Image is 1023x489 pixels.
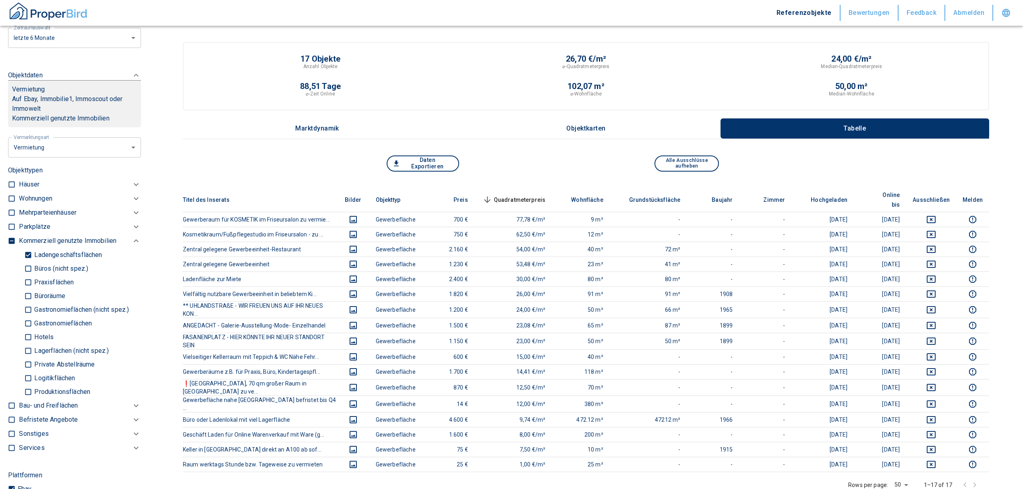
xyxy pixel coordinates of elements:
td: 12,50 €/m² [474,379,552,396]
button: deselect this listing [913,305,950,315]
p: Objektkarten [566,125,606,132]
p: Marktdynamik [295,125,339,132]
th: Raum werktags Stunde bzw. Tageweise zu vermieten [183,457,337,472]
td: 50 m² [552,301,610,318]
td: 4.600 € [422,412,474,427]
td: - [687,227,739,242]
td: 50 m² [552,333,610,349]
td: - [687,427,739,442]
p: 102,07 m² [567,82,605,90]
td: [DATE] [854,349,906,364]
button: images [344,430,363,439]
button: deselect this listing [913,244,950,254]
td: [DATE] [791,412,854,427]
td: - [739,212,791,227]
td: - [739,379,791,396]
button: deselect this listing [913,230,950,239]
td: 77,78 €/m² [474,212,552,227]
td: [DATE] [791,379,854,396]
td: 40 m² [552,349,610,364]
p: Mehrparteienhäuser [19,208,77,218]
button: Abmelden [945,5,993,21]
p: Rows per page: [848,481,888,489]
button: deselect this listing [913,445,950,454]
p: Gastronomieflächen (nicht spez.) [32,307,129,313]
td: 8,00 €/m² [474,427,552,442]
p: Tabelle [835,125,875,132]
button: Bewertungen [841,5,899,21]
td: - [739,227,791,242]
div: Bau- und Freiflächen [19,399,141,413]
button: images [344,399,363,409]
p: Parkplätze [19,222,50,232]
td: Gewerbefläche [369,318,422,333]
td: 80 m² [552,271,610,286]
button: images [344,215,363,224]
td: 62,50 €/m² [474,227,552,242]
button: report this listing [963,215,983,224]
td: - [687,242,739,257]
td: 750 € [422,227,474,242]
th: Gewerberaum für KOSMETIK im Friseursalon zu vermie... [183,212,337,227]
button: deselect this listing [913,215,950,224]
th: ** UHLANDSTRAßE - WIR FREUEN UNS AUF IHR NEUES KON... [183,301,337,318]
td: 10 m² [552,442,610,457]
p: 1–17 of 17 [924,481,953,489]
button: report this listing [963,383,983,392]
p: Hotels [32,334,54,340]
td: 1899 [687,318,739,333]
td: [DATE] [791,349,854,364]
p: Objektdaten [8,70,43,80]
td: Gewerbefläche [369,242,422,257]
td: [DATE] [854,442,906,457]
button: deselect this listing [913,415,950,425]
p: Kommerziell genutzte Immobilien [19,236,116,246]
p: Praxisflächen [32,279,74,286]
td: Gewerbefläche [369,427,422,442]
span: Preis [441,195,468,205]
th: Gewerbefläche nahe [GEOGRAPHIC_DATA] befristet bis Q4 ... [183,396,337,412]
p: Anzahl Objekte [303,63,338,70]
button: deselect this listing [913,259,950,269]
td: [DATE] [854,427,906,442]
p: Produktionsflächen [32,389,90,395]
button: report this listing [963,305,983,315]
td: [DATE] [791,242,854,257]
span: Grundstücksfläche [616,195,681,205]
td: 1,00 €/m² [474,457,552,472]
td: [DATE] [791,286,854,301]
th: Vielfältig nutzbare Gewerbeeinheit in beliebtem Ki... [183,286,337,301]
td: Gewerbefläche [369,349,422,364]
p: Büroräume [32,293,65,299]
td: - [739,427,791,442]
td: [DATE] [791,212,854,227]
button: report this listing [963,460,983,469]
td: [DATE] [854,412,906,427]
td: 54,00 €/m² [474,242,552,257]
td: Gewerbefläche [369,212,422,227]
td: [DATE] [854,396,906,412]
button: images [344,336,363,346]
td: [DATE] [791,442,854,457]
td: - [739,396,791,412]
td: 1.700 € [422,364,474,379]
td: 9 m² [552,212,610,227]
p: Büros (nicht spez.) [32,265,88,272]
button: report this listing [963,367,983,377]
button: deselect this listing [913,383,950,392]
a: ProperBird Logo and Home Button [8,1,89,25]
td: 472.12 m² [552,412,610,427]
td: - [610,364,687,379]
th: Titel des Inserats [183,188,337,212]
p: Sonstiges [19,429,48,439]
button: report this listing [963,321,983,330]
div: Kommerziell genutzte Immobilien [19,234,141,248]
td: 25 € [422,457,474,472]
p: 17 Objekte [300,55,340,63]
td: 1.200 € [422,301,474,318]
td: [DATE] [791,333,854,349]
td: 25 m² [552,457,610,472]
td: 14 € [422,396,474,412]
td: Gewerbefläche [369,301,422,318]
button: report this listing [963,399,983,409]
